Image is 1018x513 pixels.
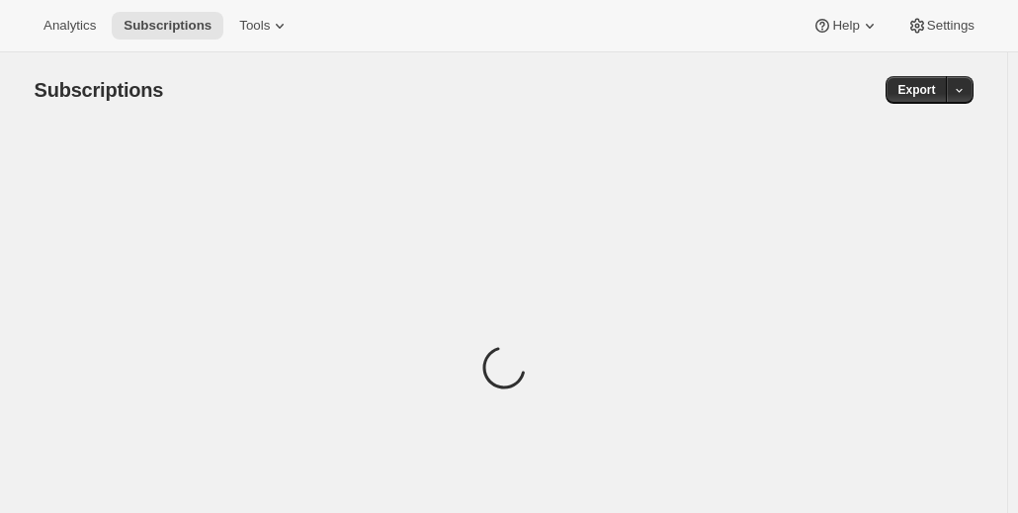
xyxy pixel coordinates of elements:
span: Export [897,82,935,98]
button: Help [801,12,891,40]
span: Settings [927,18,975,34]
button: Settings [895,12,986,40]
button: Tools [227,12,301,40]
button: Export [886,76,947,104]
span: Tools [239,18,270,34]
span: Subscriptions [124,18,212,34]
span: Analytics [43,18,96,34]
span: Subscriptions [35,79,164,101]
span: Help [832,18,859,34]
button: Analytics [32,12,108,40]
button: Subscriptions [112,12,223,40]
